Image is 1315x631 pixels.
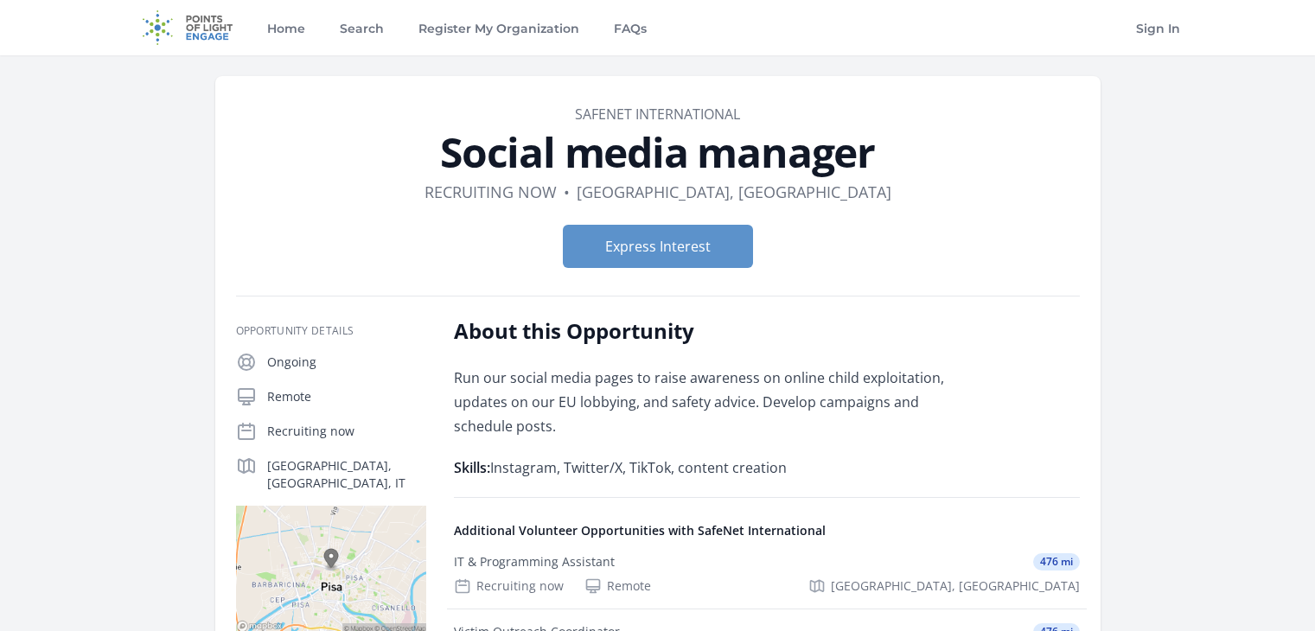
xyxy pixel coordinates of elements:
strong: Skills: [454,458,490,477]
div: Remote [584,577,651,595]
dd: Recruiting now [425,180,557,204]
div: IT & Programming Assistant [454,553,615,570]
p: Remote [267,388,426,405]
span: [GEOGRAPHIC_DATA], [GEOGRAPHIC_DATA] [831,577,1080,595]
div: Recruiting now [454,577,564,595]
dd: [GEOGRAPHIC_DATA], [GEOGRAPHIC_DATA] [577,180,891,204]
p: [GEOGRAPHIC_DATA], [GEOGRAPHIC_DATA], IT [267,457,426,492]
a: SafeNet International [575,105,740,124]
h3: Opportunity Details [236,324,426,338]
h2: About this Opportunity [454,317,960,345]
div: • [564,180,570,204]
p: Instagram, Twitter/X, TikTok, content creation [454,456,960,480]
p: Recruiting now [267,423,426,440]
h1: Social media manager [236,131,1080,173]
button: Express Interest [563,225,753,268]
span: 476 mi [1033,553,1080,570]
h4: Additional Volunteer Opportunities with SafeNet International [454,522,1080,539]
a: IT & Programming Assistant 476 mi Recruiting now Remote [GEOGRAPHIC_DATA], [GEOGRAPHIC_DATA] [447,539,1087,609]
p: Run our social media pages to raise awareness on online child exploitation, updates on our EU lob... [454,366,960,438]
p: Ongoing [267,354,426,371]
